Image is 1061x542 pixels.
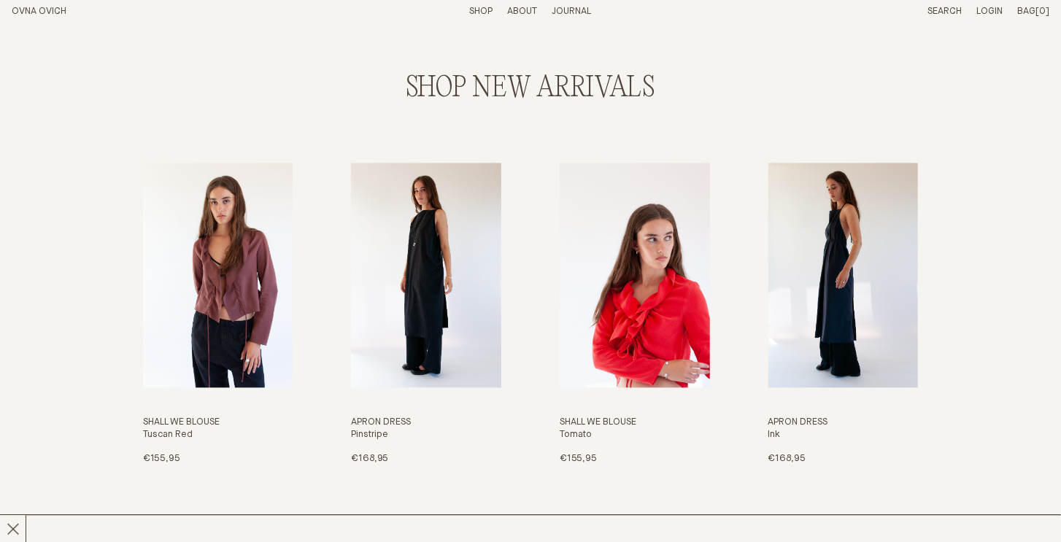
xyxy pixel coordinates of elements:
[768,453,806,465] p: €168,95
[927,7,962,16] a: Search
[1035,7,1049,16] span: [0]
[143,73,919,104] h2: SHOP NEW ARRIVALS
[351,429,501,441] h4: Pinstripe
[507,6,537,18] summary: About
[351,453,388,465] p: €168,95
[143,429,293,441] h4: Tuscan Red
[469,7,493,16] a: Shop
[768,163,919,465] a: Apron Dress
[560,453,597,465] p: €155,95
[143,163,293,465] a: Shall We Blouse
[351,163,501,387] img: Apron Dress
[560,429,710,441] h4: Tomato
[12,7,66,16] a: Home
[976,7,1003,16] a: Login
[552,7,591,16] a: Journal
[560,163,710,465] a: Shall We Blouse
[768,429,919,441] h4: Ink
[351,163,501,465] a: Apron Dress
[768,417,919,429] h3: Apron Dress
[143,417,293,429] h3: Shall We Blouse
[560,417,710,429] h3: Shall We Blouse
[143,453,180,465] p: €155,95
[351,417,501,429] h3: Apron Dress
[768,163,919,387] img: Apron Dress
[560,163,710,387] img: Shall We Blouse
[1017,7,1035,16] span: Bag
[143,163,293,387] img: Shall We Blouse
